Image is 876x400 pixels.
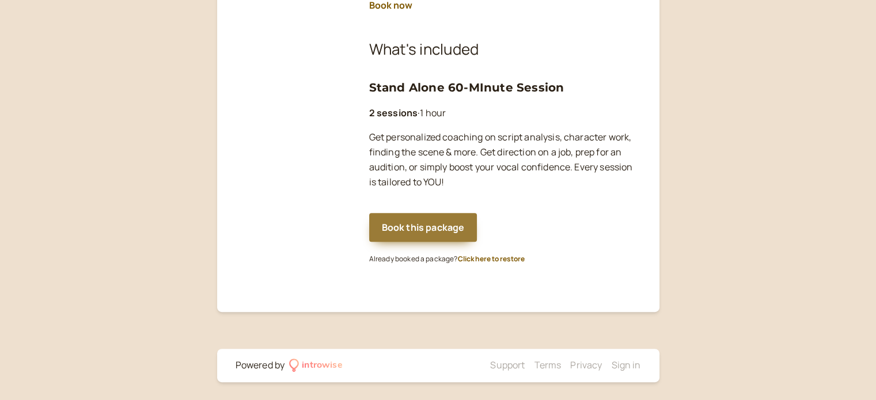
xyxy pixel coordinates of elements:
a: Support [490,359,525,371]
h2: What's included [369,38,641,61]
a: introwise [289,358,343,373]
a: Sign in [611,359,640,371]
span: · [418,106,420,119]
button: Book this package [369,213,477,242]
h3: Stand Alone 60-MInute Session [369,78,641,97]
p: Get personalized coaching on script analysis, character work, finding the scene & more. Get direc... [369,130,641,190]
a: Privacy [570,359,602,371]
div: introwise [302,358,342,373]
div: Powered by [236,358,285,373]
small: Already booked a package? [369,254,525,264]
p: 1 hour [369,106,641,121]
button: Click here to restore [458,255,525,263]
b: 2 sessions [369,106,418,119]
a: Terms [534,359,561,371]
